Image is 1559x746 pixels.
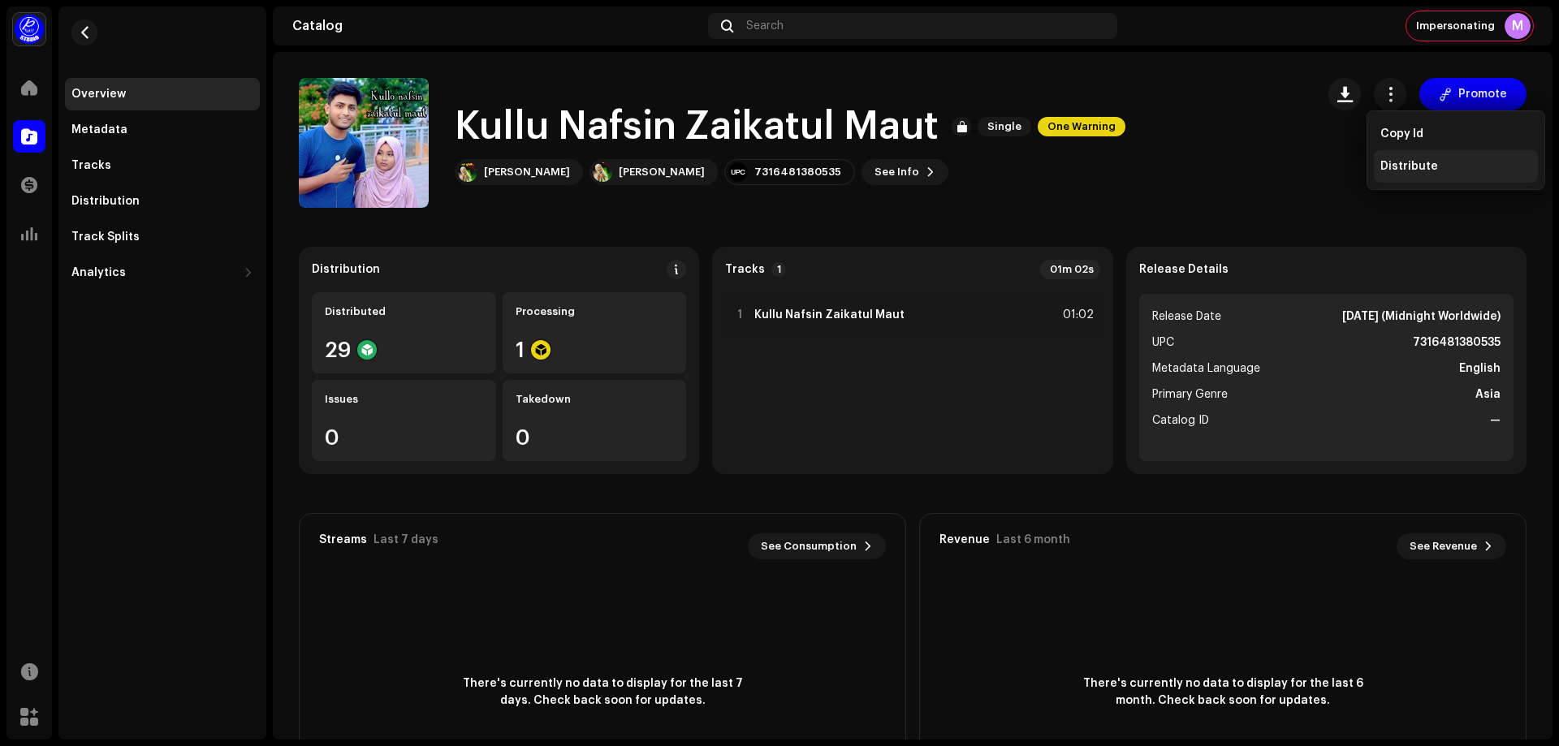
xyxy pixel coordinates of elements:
re-m-nav-item: Distribution [65,185,260,218]
div: 01:02 [1058,305,1094,325]
button: See Info [862,159,948,185]
div: Catalog [292,19,702,32]
button: See Revenue [1397,533,1506,559]
div: Tracks [71,159,111,172]
strong: — [1490,411,1501,430]
div: [PERSON_NAME] [484,166,570,179]
span: There's currently no data to display for the last 6 month. Check back soon for updates. [1077,675,1369,709]
div: Track Splits [71,231,140,244]
button: See Consumption [748,533,886,559]
div: Last 6 month [996,533,1070,546]
re-m-nav-dropdown: Analytics [65,257,260,289]
strong: English [1459,359,1501,378]
strong: 7316481380535 [1413,333,1501,352]
div: Revenue [939,533,990,546]
div: Distributed [325,305,483,318]
span: Release Date [1152,307,1221,326]
div: 7316481380535 [754,166,841,179]
span: Distribute [1380,160,1438,173]
span: One Warning [1038,117,1125,136]
div: Last 7 days [374,533,438,546]
div: Analytics [71,266,126,279]
img: 2255aa8c-4614-4e4a-beb2-f3d0868c6826 [458,162,477,182]
div: [PERSON_NAME] [619,166,705,179]
div: 01m 02s [1040,260,1100,279]
strong: Release Details [1139,263,1229,276]
re-m-nav-item: Track Splits [65,221,260,253]
span: There's currently no data to display for the last 7 days. Check back soon for updates. [456,675,749,709]
div: Streams [319,533,367,546]
re-m-nav-item: Metadata [65,114,260,146]
div: Issues [325,393,483,406]
span: See Revenue [1410,530,1477,563]
div: Distribution [312,263,380,276]
p-badge: 1 [771,262,786,277]
strong: Asia [1475,385,1501,404]
span: See Info [875,156,919,188]
div: Takedown [516,393,674,406]
span: Impersonating [1416,19,1495,32]
span: UPC [1152,333,1174,352]
div: Overview [71,88,126,101]
span: Promote [1458,78,1507,110]
div: Distribution [71,195,140,208]
span: Metadata Language [1152,359,1260,378]
div: M [1505,13,1531,39]
button: Promote [1419,78,1527,110]
span: Copy Id [1380,127,1423,140]
strong: Tracks [725,263,765,276]
div: Processing [516,305,674,318]
img: a1dd4b00-069a-4dd5-89ed-38fbdf7e908f [13,13,45,45]
re-m-nav-item: Overview [65,78,260,110]
strong: [DATE] (Midnight Worldwide) [1342,307,1501,326]
span: Single [978,117,1031,136]
h1: Kullu Nafsin Zaikatul Maut [455,101,939,153]
img: f1c8fa25-ebcc-4ecd-80bb-62ab0f212fc0 [593,162,612,182]
span: Catalog ID [1152,411,1209,430]
div: Metadata [71,123,127,136]
span: Primary Genre [1152,385,1228,404]
span: Search [746,19,784,32]
strong: Kullu Nafsin Zaikatul Maut [754,308,905,321]
span: See Consumption [761,530,857,563]
re-m-nav-item: Tracks [65,149,260,182]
